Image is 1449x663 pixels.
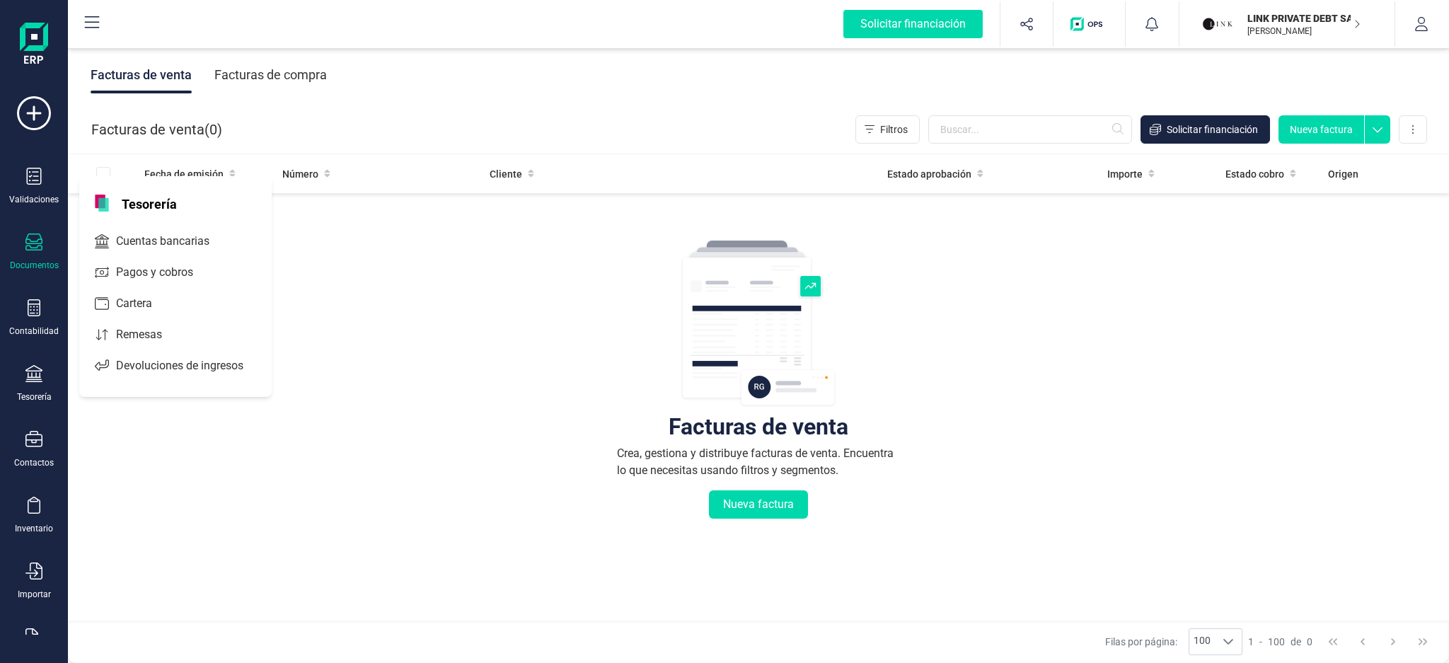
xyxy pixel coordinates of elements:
input: Buscar... [928,115,1132,144]
span: Cliente [490,167,522,181]
div: Inventario [15,523,53,534]
div: - [1248,635,1312,649]
span: Número [282,167,318,181]
span: 100 [1189,629,1215,655]
button: Next Page [1380,628,1407,655]
button: LILINK PRIVATE DEBT SA[PERSON_NAME] [1196,1,1378,47]
span: de [1291,635,1301,649]
span: Importe [1107,167,1143,181]
button: First Page [1320,628,1346,655]
button: Nueva factura [1278,115,1364,144]
button: Filtros [855,115,920,144]
span: Filtros [880,122,908,137]
button: Solicitar financiación [1141,115,1270,144]
p: [PERSON_NAME] [1247,25,1361,37]
div: Facturas de venta [669,420,848,434]
button: Previous Page [1349,628,1376,655]
span: Tesorería [113,195,185,212]
button: Solicitar financiación [826,1,1000,47]
div: Contabilidad [9,325,59,337]
span: Devoluciones de ingresos [110,357,269,374]
span: 0 [1307,635,1312,649]
button: Nueva factura [709,490,808,519]
div: Solicitar financiación [843,10,983,38]
span: 0 [209,120,217,139]
button: Logo de OPS [1062,1,1116,47]
span: Remesas [110,326,187,343]
span: Solicitar financiación [1167,122,1258,137]
span: 100 [1268,635,1285,649]
div: Facturas de venta [91,57,192,93]
span: Pagos y cobros [110,264,219,281]
div: Documentos [10,260,59,271]
div: Filas por página: [1105,628,1242,655]
div: Crea, gestiona y distribuye facturas de venta. Encuentra lo que necesitas usando filtros y segmen... [617,445,900,479]
div: Contactos [14,457,54,468]
span: Fecha de emisión [144,167,224,181]
span: Origen [1328,167,1358,181]
span: Cuentas bancarias [110,233,235,250]
span: 1 [1248,635,1254,649]
div: Validaciones [9,194,59,205]
div: Tesorería [17,391,52,403]
div: Facturas de venta ( ) [91,115,222,144]
span: Estado cobro [1225,167,1284,181]
span: Estado aprobación [887,167,971,181]
p: LINK PRIVATE DEBT SA [1247,11,1361,25]
div: Facturas de compra [214,57,327,93]
div: Importar [18,589,51,600]
button: Last Page [1409,628,1436,655]
img: Logo de OPS [1070,17,1108,31]
img: LI [1202,8,1233,40]
span: Cartera [110,295,178,312]
img: img-empty-table.svg [681,238,836,408]
img: Logo Finanedi [20,23,48,68]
